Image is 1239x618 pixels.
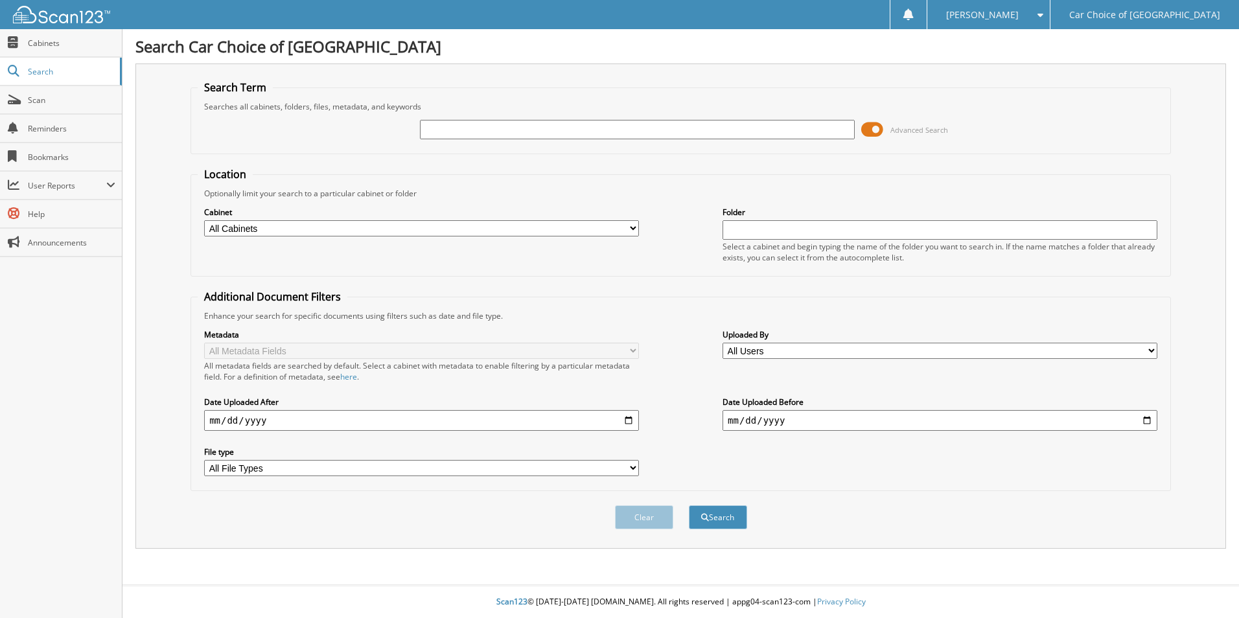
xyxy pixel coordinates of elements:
a: here [340,371,357,382]
span: Help [28,209,115,220]
legend: Search Term [198,80,273,95]
legend: Location [198,167,253,181]
span: [PERSON_NAME] [946,11,1019,19]
label: File type [204,446,639,457]
input: start [204,410,639,431]
label: Date Uploaded Before [723,396,1157,407]
label: Folder [723,207,1157,218]
h1: Search Car Choice of [GEOGRAPHIC_DATA] [135,36,1226,57]
div: Optionally limit your search to a particular cabinet or folder [198,188,1164,199]
span: Scan [28,95,115,106]
div: Select a cabinet and begin typing the name of the folder you want to search in. If the name match... [723,241,1157,263]
span: Car Choice of [GEOGRAPHIC_DATA] [1069,11,1220,19]
span: Advanced Search [890,125,948,135]
label: Date Uploaded After [204,396,639,407]
div: Searches all cabinets, folders, files, metadata, and keywords [198,101,1164,112]
span: Reminders [28,123,115,134]
span: Scan123 [496,596,527,607]
legend: Additional Document Filters [198,290,347,304]
label: Cabinet [204,207,639,218]
label: Uploaded By [723,329,1157,340]
span: Search [28,66,113,77]
div: All metadata fields are searched by default. Select a cabinet with metadata to enable filtering b... [204,360,639,382]
img: scan123-logo-white.svg [13,6,110,23]
div: Enhance your search for specific documents using filters such as date and file type. [198,310,1164,321]
button: Search [689,505,747,529]
span: User Reports [28,180,106,191]
input: end [723,410,1157,431]
span: Cabinets [28,38,115,49]
span: Announcements [28,237,115,248]
button: Clear [615,505,673,529]
label: Metadata [204,329,639,340]
div: © [DATE]-[DATE] [DOMAIN_NAME]. All rights reserved | appg04-scan123-com | [122,586,1239,618]
span: Bookmarks [28,152,115,163]
a: Privacy Policy [817,596,866,607]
